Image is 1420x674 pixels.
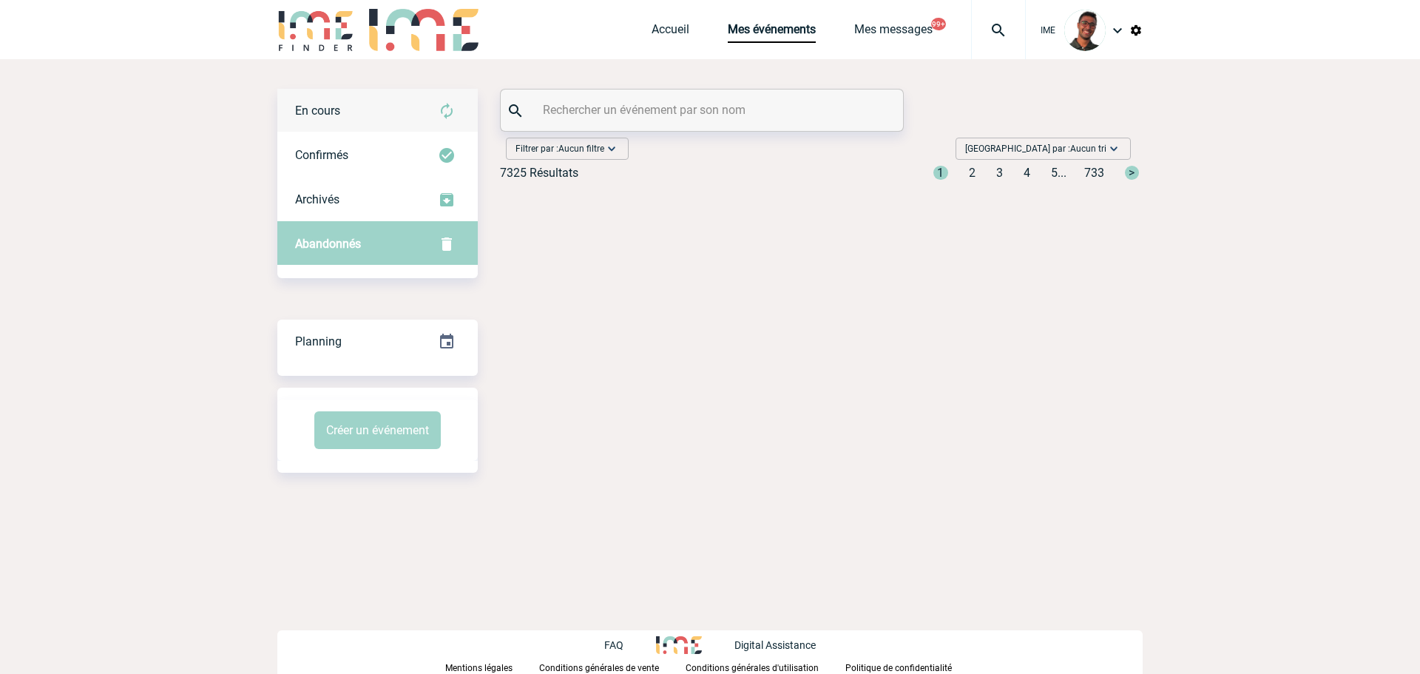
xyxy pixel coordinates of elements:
[916,166,1139,180] div: ...
[539,660,686,674] a: Conditions générales de vente
[686,660,845,674] a: Conditions générales d'utilisation
[277,319,478,363] a: Planning
[295,148,348,162] span: Confirmés
[277,9,354,51] img: IME-Finder
[445,660,539,674] a: Mentions légales
[996,166,1003,180] span: 3
[295,334,342,348] span: Planning
[845,663,952,673] p: Politique de confidentialité
[1041,25,1055,36] span: IME
[604,637,656,651] a: FAQ
[277,320,478,364] div: Retrouvez ici tous vos événements organisés par date et état d'avancement
[1106,141,1121,156] img: baseline_expand_more_white_24dp-b.png
[295,237,361,251] span: Abandonnés
[558,144,604,154] span: Aucun filtre
[539,99,868,121] input: Rechercher un événement par son nom
[539,663,659,673] p: Conditions générales de vente
[515,141,604,156] span: Filtrer par :
[933,166,948,180] span: 1
[1064,10,1106,51] img: 124970-0.jpg
[1051,166,1058,180] span: 5
[314,411,441,449] button: Créer un événement
[1024,166,1030,180] span: 4
[845,660,976,674] a: Politique de confidentialité
[728,22,816,43] a: Mes événements
[295,192,339,206] span: Archivés
[931,18,946,30] button: 99+
[1070,144,1106,154] span: Aucun tri
[277,89,478,133] div: Retrouvez ici tous vos évènements avant confirmation
[652,22,689,43] a: Accueil
[969,166,976,180] span: 2
[295,104,340,118] span: En cours
[604,141,619,156] img: baseline_expand_more_white_24dp-b.png
[854,22,933,43] a: Mes messages
[1084,166,1104,180] span: 733
[656,636,702,654] img: http://www.idealmeetingsevents.fr/
[277,222,478,266] div: Retrouvez ici tous vos événements annulés
[734,639,816,651] p: Digital Assistance
[686,663,819,673] p: Conditions générales d'utilisation
[1125,166,1139,180] span: >
[500,166,578,180] div: 7325 Résultats
[277,178,478,222] div: Retrouvez ici tous les événements que vous avez décidé d'archiver
[604,639,623,651] p: FAQ
[965,141,1106,156] span: [GEOGRAPHIC_DATA] par :
[445,663,513,673] p: Mentions légales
